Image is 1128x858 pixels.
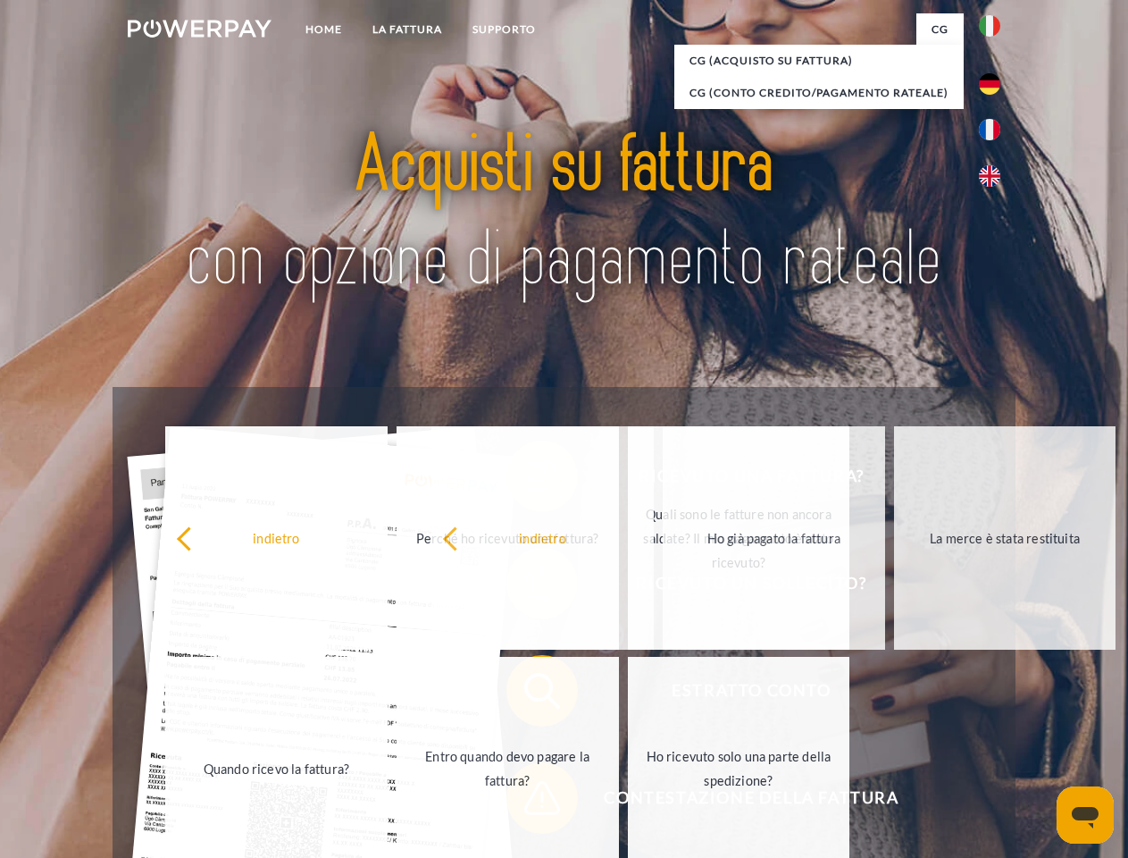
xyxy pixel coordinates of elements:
div: indietro [442,526,643,550]
a: CG [916,13,964,46]
img: logo-powerpay-white.svg [128,20,272,38]
img: en [979,165,1000,187]
div: Quando ricevo la fattura? [176,756,377,780]
div: Entro quando devo pagare la fattura? [407,744,608,793]
div: Ho già pagato la fattura [673,526,874,550]
a: CG (Conto Credito/Pagamento rateale) [674,77,964,109]
div: Perché ho ricevuto una fattura? [407,526,608,550]
img: it [979,15,1000,37]
a: CG (Acquisto su fattura) [674,45,964,77]
div: La merce è stata restituita [905,526,1106,550]
a: Home [290,13,357,46]
img: title-powerpay_it.svg [171,86,957,342]
img: de [979,73,1000,95]
img: fr [979,119,1000,140]
iframe: Pulsante per aprire la finestra di messaggistica [1057,786,1114,844]
a: Supporto [457,13,551,46]
div: Ho ricevuto solo una parte della spedizione? [639,744,840,793]
div: indietro [176,526,377,550]
a: LA FATTURA [357,13,457,46]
